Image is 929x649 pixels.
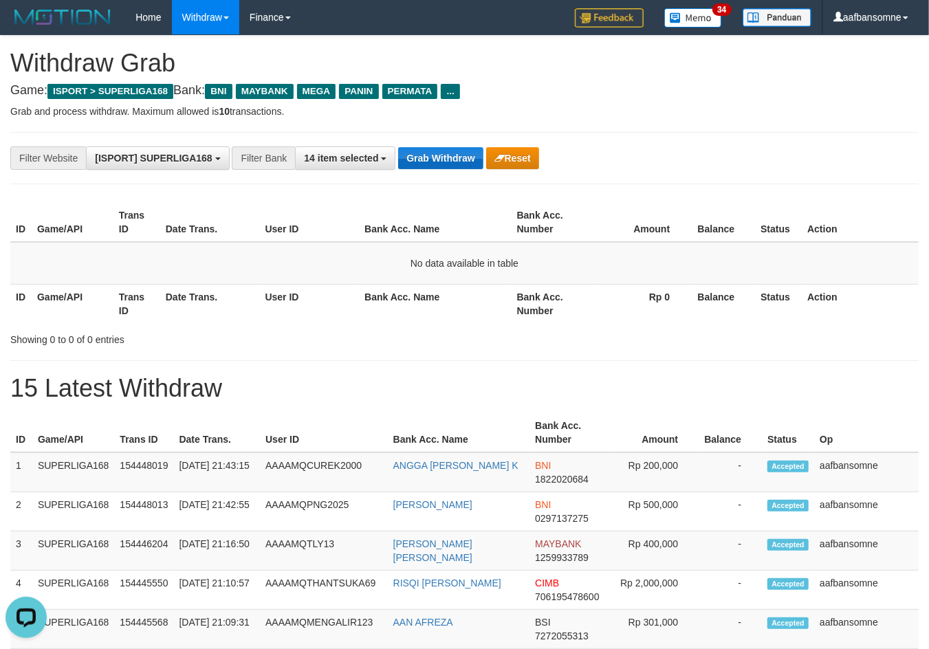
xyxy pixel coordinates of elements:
td: 154448013 [114,492,173,531]
th: Date Trans. [173,413,260,452]
span: Copy 7272055313 to clipboard [535,630,589,641]
h4: Game: Bank: [10,84,919,98]
span: Accepted [767,617,809,629]
th: Game/API [32,284,113,323]
a: RISQI [PERSON_NAME] [393,577,501,588]
span: BNI [535,460,551,471]
span: PERMATA [382,84,438,99]
th: Date Trans. [160,284,260,323]
a: [PERSON_NAME] [PERSON_NAME] [393,538,472,563]
td: - [699,571,762,610]
td: Rp 301,000 [609,610,699,649]
img: Button%20Memo.svg [664,8,722,27]
td: aafbansomne [814,531,919,571]
div: Filter Bank [232,146,295,170]
img: MOTION_logo.png [10,7,115,27]
td: SUPERLIGA168 [32,531,115,571]
th: Rp 0 [593,284,691,323]
td: AAAAMQMENGALIR123 [260,610,388,649]
th: Game/API [32,203,113,242]
span: BNI [535,499,551,510]
span: Accepted [767,461,809,472]
button: [ISPORT] SUPERLIGA168 [86,146,229,170]
td: SUPERLIGA168 [32,492,115,531]
th: Trans ID [114,413,173,452]
td: [DATE] 21:10:57 [173,571,260,610]
td: aafbansomne [814,571,919,610]
th: Amount [593,203,691,242]
th: Bank Acc. Number [529,413,609,452]
span: Copy 1822020684 to clipboard [535,474,589,485]
th: Balance [699,413,762,452]
td: aafbansomne [814,452,919,492]
th: Trans ID [113,284,160,323]
td: [DATE] 21:09:31 [173,610,260,649]
th: User ID [260,203,360,242]
a: AAN AFREZA [393,617,453,628]
h1: Withdraw Grab [10,49,919,77]
td: 4 [10,571,32,610]
strong: 10 [219,106,230,117]
th: Op [814,413,919,452]
td: [DATE] 21:16:50 [173,531,260,571]
td: - [699,452,762,492]
td: Rp 2,000,000 [609,571,699,610]
button: Grab Withdraw [398,147,483,169]
th: ID [10,284,32,323]
span: CIMB [535,577,559,588]
span: MAYBANK [535,538,581,549]
span: Copy 0297137275 to clipboard [535,513,589,524]
span: ISPORT > SUPERLIGA168 [47,84,173,99]
td: aafbansomne [814,492,919,531]
th: Action [802,203,919,242]
span: Accepted [767,500,809,511]
td: Rp 400,000 [609,531,699,571]
th: Status [755,203,802,242]
span: BSI [535,617,551,628]
span: Accepted [767,539,809,551]
span: MEGA [297,84,336,99]
span: 34 [712,3,731,16]
td: - [699,610,762,649]
td: AAAAMQTHANTSUKA69 [260,571,388,610]
td: 154445568 [114,610,173,649]
td: Rp 500,000 [609,492,699,531]
td: AAAAMQCUREK2000 [260,452,388,492]
span: Copy 1259933789 to clipboard [535,552,589,563]
th: ID [10,203,32,242]
th: Date Trans. [160,203,260,242]
th: Bank Acc. Name [388,413,530,452]
img: Feedback.jpg [575,8,644,27]
span: ... [441,84,459,99]
td: Rp 200,000 [609,452,699,492]
td: - [699,531,762,571]
td: 154445550 [114,571,173,610]
th: Action [802,284,919,323]
button: Reset [486,147,539,169]
td: AAAAMQTLY13 [260,531,388,571]
a: ANGGA [PERSON_NAME] K [393,460,518,471]
h1: 15 Latest Withdraw [10,375,919,402]
td: 154448019 [114,452,173,492]
th: Bank Acc. Name [359,284,511,323]
td: SUPERLIGA168 [32,610,115,649]
div: Showing 0 to 0 of 0 entries [10,327,377,346]
th: User ID [260,284,360,323]
span: [ISPORT] SUPERLIGA168 [95,153,212,164]
span: MAYBANK [236,84,294,99]
td: 1 [10,452,32,492]
a: [PERSON_NAME] [393,499,472,510]
td: [DATE] 21:42:55 [173,492,260,531]
td: 3 [10,531,32,571]
th: Status [755,284,802,323]
td: 154446204 [114,531,173,571]
th: Bank Acc. Name [359,203,511,242]
td: No data available in table [10,242,919,285]
th: Bank Acc. Number [512,203,593,242]
span: BNI [205,84,232,99]
span: PANIN [339,84,378,99]
button: Open LiveChat chat widget [6,5,47,47]
th: Game/API [32,413,115,452]
td: [DATE] 21:43:15 [173,452,260,492]
span: 14 item selected [304,153,378,164]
